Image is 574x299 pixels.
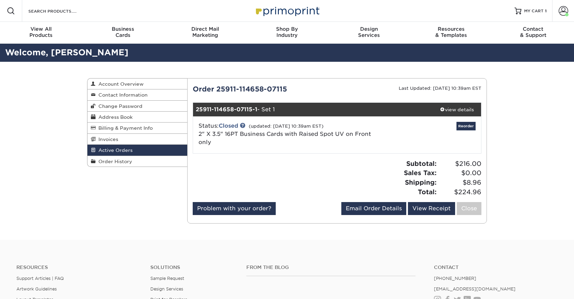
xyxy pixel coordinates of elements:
[87,156,187,167] a: Order History
[164,22,246,44] a: Direct MailMarketing
[410,26,492,38] div: & Templates
[150,286,183,291] a: Design Services
[439,187,481,197] span: $224.96
[434,286,516,291] a: [EMAIL_ADDRESS][DOMAIN_NAME]
[196,106,257,113] strong: 25911-114658-07115-1
[87,101,187,112] a: Change Password
[96,125,153,131] span: Billing & Payment Info
[150,276,184,281] a: Sample Request
[434,276,476,281] a: [PHONE_NUMBER]
[492,26,574,32] span: Contact
[96,92,148,98] span: Contact Information
[328,26,410,32] span: Design
[408,202,455,215] a: View Receipt
[456,122,476,130] a: Reorder
[199,131,371,145] span: 2" X 3.5" 16PT Business Cards with Raised Spot UV on Front only
[399,86,481,91] small: Last Updated: [DATE] 10:39am EST
[328,22,410,44] a: DesignServices
[16,265,140,270] h4: Resources
[404,169,437,176] strong: Sales Tax:
[246,26,328,32] span: Shop By
[164,26,246,38] div: Marketing
[87,145,187,156] a: Active Orders
[406,160,437,167] strong: Subtotal:
[545,9,547,13] span: 1
[433,103,481,116] a: view details
[457,202,481,215] a: Close
[249,124,324,129] small: (updated: [DATE] 10:39am EST)
[164,26,246,32] span: Direct Mail
[246,265,415,270] h4: From the Blog
[433,106,481,113] div: view details
[28,7,94,15] input: SEARCH PRODUCTS.....
[87,123,187,133] a: Billing & Payment Info
[410,22,492,44] a: Resources& Templates
[439,159,481,169] span: $216.00
[96,159,132,164] span: Order History
[96,137,118,142] span: Invoices
[82,22,164,44] a: BusinessCards
[193,202,276,215] a: Problem with your order?
[96,81,143,87] span: Account Overview
[16,286,57,291] a: Artwork Guidelines
[418,188,437,196] strong: Total:
[16,276,64,281] a: Support Articles | FAQ
[150,265,236,270] h4: Solutions
[96,103,142,109] span: Change Password
[188,84,337,94] div: Order 25911-114658-07115
[82,26,164,38] div: Cards
[328,26,410,38] div: Services
[193,122,385,146] div: Status:
[87,134,187,145] a: Invoices
[405,179,437,186] strong: Shipping:
[87,112,187,123] a: Address Book
[434,265,558,270] a: Contact
[253,3,321,18] img: Primoprint
[96,147,133,153] span: Active Orders
[87,89,187,100] a: Contact Information
[246,26,328,38] div: Industry
[524,8,544,14] span: MY CART
[87,79,187,89] a: Account Overview
[439,168,481,178] span: $0.00
[246,22,328,44] a: Shop ByIndustry
[341,202,406,215] a: Email Order Details
[219,123,238,129] a: Closed
[96,114,133,120] span: Address Book
[492,26,574,38] div: & Support
[410,26,492,32] span: Resources
[193,103,433,116] div: - Set 1
[439,178,481,187] span: $8.96
[82,26,164,32] span: Business
[492,22,574,44] a: Contact& Support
